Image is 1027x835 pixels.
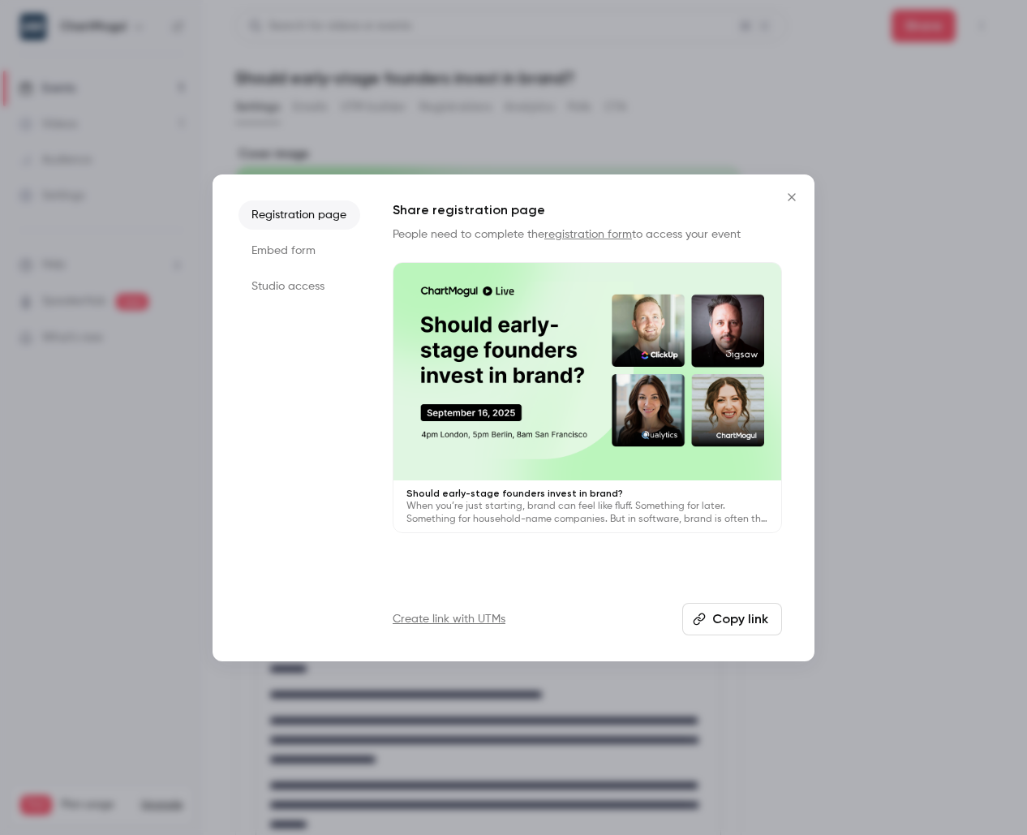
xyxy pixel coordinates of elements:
[406,500,768,526] p: When you’re just starting, brand can feel like fluff. Something for later. Something for househol...
[238,272,360,301] li: Studio access
[238,236,360,265] li: Embed form
[238,200,360,230] li: Registration page
[776,181,808,213] button: Close
[406,487,768,500] p: Should early-stage founders invest in brand?
[393,226,782,243] p: People need to complete the to access your event
[393,200,782,220] h1: Share registration page
[393,262,782,534] a: Should early-stage founders invest in brand?When you’re just starting, brand can feel like fluff....
[544,229,632,240] a: registration form
[393,611,505,627] a: Create link with UTMs
[682,603,782,635] button: Copy link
